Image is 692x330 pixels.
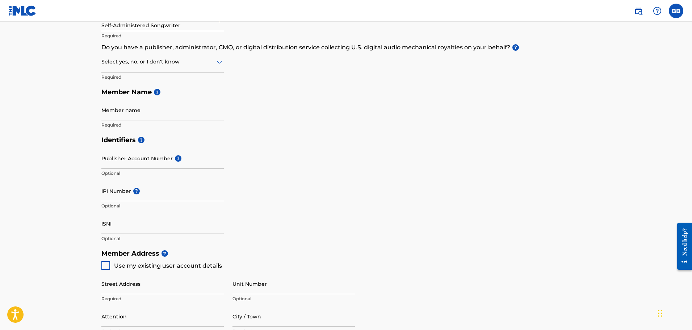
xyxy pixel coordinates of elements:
img: help [653,7,662,15]
span: ? [175,155,181,162]
p: Required [101,122,224,128]
span: ? [133,188,140,194]
span: ? [162,250,168,257]
iframe: Resource Center [672,217,692,276]
img: search [634,7,643,15]
p: Required [101,296,224,302]
span: ? [138,137,144,143]
p: Optional [101,235,224,242]
span: ? [154,89,160,95]
p: Required [101,74,224,81]
iframe: Chat Widget [656,295,692,330]
img: MLC Logo [9,5,37,16]
p: Optional [101,203,224,209]
div: User Menu [669,4,683,18]
p: Optional [232,296,355,302]
h5: Identifiers [101,132,591,148]
a: Public Search [631,4,646,18]
span: Use my existing user account details [114,262,222,269]
p: Required [101,33,224,39]
div: Drag [658,302,662,324]
div: Help [650,4,664,18]
p: Optional [101,170,224,177]
p: Do you have a publisher, administrator, CMO, or digital distribution service collecting U.S. digi... [101,43,591,52]
h5: Member Name [101,84,591,100]
span: ? [512,44,519,51]
h5: Member Address [101,246,591,261]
